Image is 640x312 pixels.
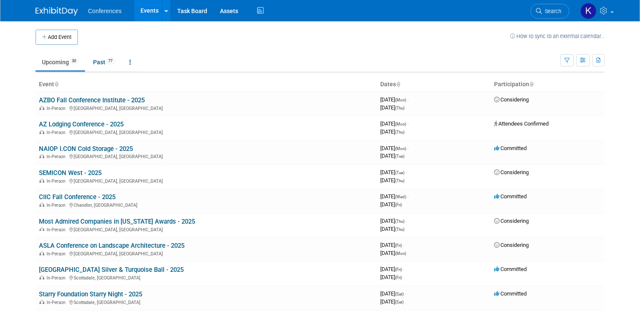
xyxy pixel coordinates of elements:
[494,193,527,200] span: Committed
[47,178,68,184] span: In-Person
[510,33,604,39] a: How to sync to an external calendar...
[39,251,44,255] img: In-Person Event
[407,145,409,151] span: -
[47,154,68,159] span: In-Person
[380,153,404,159] span: [DATE]
[380,120,409,127] span: [DATE]
[494,242,529,248] span: Considering
[395,227,404,232] span: (Thu)
[39,120,124,128] a: AZ Lodging Conference - 2025
[47,300,68,305] span: In-Person
[380,218,407,224] span: [DATE]
[530,4,569,19] a: Search
[39,145,133,153] a: NAIOP I.CON Cold Storage - 2025
[36,54,85,70] a: Upcoming30
[406,218,407,224] span: -
[396,81,400,88] a: Sort by Start Date
[39,178,44,183] img: In-Person Event
[494,96,529,103] span: Considering
[403,266,404,272] span: -
[494,120,549,127] span: Attendees Confirmed
[395,219,404,224] span: (Thu)
[395,194,406,199] span: (Wed)
[47,251,68,257] span: In-Person
[39,154,44,158] img: In-Person Event
[542,8,561,14] span: Search
[36,77,377,92] th: Event
[39,104,374,111] div: [GEOGRAPHIC_DATA], [GEOGRAPHIC_DATA]
[494,290,527,297] span: Committed
[529,81,533,88] a: Sort by Participation Type
[494,266,527,272] span: Committed
[39,218,195,225] a: Most Admired Companies in [US_STATE] Awards - 2025
[403,242,404,248] span: -
[39,106,44,110] img: In-Person Event
[39,266,184,274] a: [GEOGRAPHIC_DATA] Silver & Turquoise Ball - 2025
[395,243,402,248] span: (Fri)
[39,290,142,298] a: Starry Foundation Starry Night - 2025
[39,130,44,134] img: In-Person Event
[39,201,374,208] div: Chandler, [GEOGRAPHIC_DATA]
[380,250,406,256] span: [DATE]
[395,275,402,280] span: (Fri)
[380,129,404,135] span: [DATE]
[380,226,404,232] span: [DATE]
[39,274,374,281] div: Scottsdale, [GEOGRAPHIC_DATA]
[39,203,44,207] img: In-Person Event
[380,274,402,280] span: [DATE]
[36,7,78,16] img: ExhibitDay
[39,96,145,104] a: AZBO Fall Conference Institute - 2025
[380,193,409,200] span: [DATE]
[380,104,404,111] span: [DATE]
[395,203,402,207] span: (Fri)
[380,96,409,103] span: [DATE]
[39,177,374,184] div: [GEOGRAPHIC_DATA], [GEOGRAPHIC_DATA]
[380,177,404,183] span: [DATE]
[39,227,44,231] img: In-Person Event
[39,275,44,279] img: In-Person Event
[395,154,404,159] span: (Tue)
[395,292,404,296] span: (Sat)
[395,106,404,110] span: (Thu)
[380,266,404,272] span: [DATE]
[88,8,121,14] span: Conferences
[494,218,529,224] span: Considering
[494,169,529,175] span: Considering
[380,201,402,208] span: [DATE]
[39,129,374,135] div: [GEOGRAPHIC_DATA], [GEOGRAPHIC_DATA]
[395,146,406,151] span: (Mon)
[407,193,409,200] span: -
[39,250,374,257] div: [GEOGRAPHIC_DATA], [GEOGRAPHIC_DATA]
[54,81,58,88] a: Sort by Event Name
[39,298,374,305] div: Scottsdale, [GEOGRAPHIC_DATA]
[395,98,406,102] span: (Mon)
[47,203,68,208] span: In-Person
[36,30,78,45] button: Add Event
[39,300,44,304] img: In-Person Event
[395,267,402,272] span: (Fri)
[405,290,406,297] span: -
[69,58,79,64] span: 30
[380,298,404,305] span: [DATE]
[406,169,407,175] span: -
[39,153,374,159] div: [GEOGRAPHIC_DATA], [GEOGRAPHIC_DATA]
[395,130,404,134] span: (Thu)
[395,178,404,183] span: (Thu)
[47,106,68,111] span: In-Person
[39,193,115,201] a: CIIC Fall Conference - 2025
[47,130,68,135] span: In-Person
[395,300,404,304] span: (Sat)
[380,290,406,297] span: [DATE]
[47,227,68,233] span: In-Person
[395,170,404,175] span: (Tue)
[39,226,374,233] div: [GEOGRAPHIC_DATA], [GEOGRAPHIC_DATA]
[47,275,68,281] span: In-Person
[407,96,409,103] span: -
[87,54,121,70] a: Past77
[39,169,102,177] a: SEMICON West - 2025
[580,3,596,19] img: Kelly Vaughn
[380,242,404,248] span: [DATE]
[494,145,527,151] span: Committed
[380,145,409,151] span: [DATE]
[377,77,491,92] th: Dates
